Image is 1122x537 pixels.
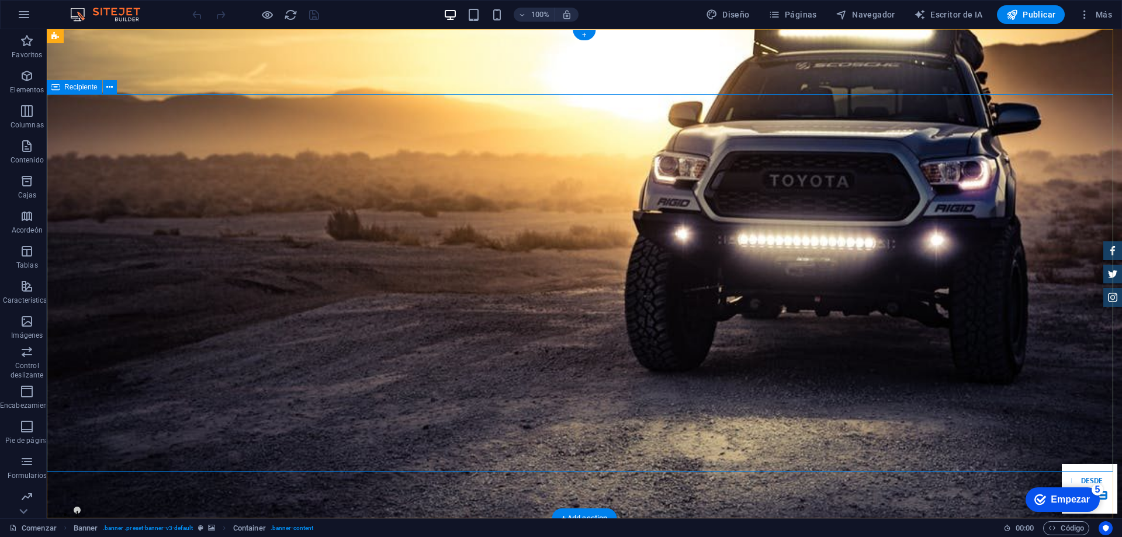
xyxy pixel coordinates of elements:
font: Favoritos [12,51,42,59]
i: Al cambiar el tamaño, se ajusta automáticamente el nivel de zoom para adaptarse al dispositivo el... [562,9,572,20]
font: Páginas [785,10,817,19]
i: This element is a customizable preset [198,525,203,531]
font: Cajas [18,191,37,199]
button: Diseño [701,5,754,24]
button: Escritor de IA [909,5,988,24]
div: + [573,30,595,40]
font: Características [3,296,51,304]
span: . banner .preset-banner-v3-default [103,521,193,535]
h6: Tiempo de sesión [1003,521,1034,535]
img: Logotipo del editor [67,8,155,22]
font: Columnas [11,121,44,129]
font: Código [1061,524,1084,532]
i: Recargar página [284,8,297,22]
font: 5 [90,3,95,13]
div: Diseño (Ctrl+Alt+Y) [701,5,754,24]
font: Tablas [16,261,38,269]
font: Diseño [722,10,749,19]
font: 100% [531,10,549,19]
button: Haga clic aquí para salir del modo de vista previa y continuar editando [260,8,274,22]
font: 00:00 [1016,524,1034,532]
button: Publicar [997,5,1065,24]
button: Centrados en el usuario [1099,521,1113,535]
font: Elementos [10,86,44,94]
span: . banner-content [271,521,313,535]
button: Código [1043,521,1089,535]
div: Empezar Quedan 5 elementos, 0 % completado [20,6,95,30]
font: Escritor de IA [930,10,983,19]
span: Click to select. Double-click to edit [233,521,266,535]
font: Comenzar [22,524,57,532]
button: 100% [514,8,555,22]
font: Contenido [11,156,44,164]
font: Navegador [852,10,895,19]
font: Control deslizante [11,362,43,379]
button: Más [1074,5,1117,24]
button: Navegador [831,5,900,24]
div: + Add section [552,508,617,528]
font: Más [1096,10,1112,19]
a: Haga clic para cancelar la selección. Haga doble clic para abrir Páginas. [9,521,57,535]
font: Empezar [46,13,85,23]
span: Click to select. Double-click to edit [74,521,98,535]
font: Recipiente [64,83,98,91]
font: Publicar [1023,10,1055,19]
button: recargar [283,8,297,22]
font: Imágenes [11,331,43,339]
font: Formularios [8,472,47,480]
font: Acordeón [12,226,43,234]
i: This element contains a background [208,525,215,531]
button: 1 [27,477,34,484]
button: Páginas [764,5,822,24]
nav: migaja de pan [74,521,313,535]
font: Pie de página [5,436,49,445]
